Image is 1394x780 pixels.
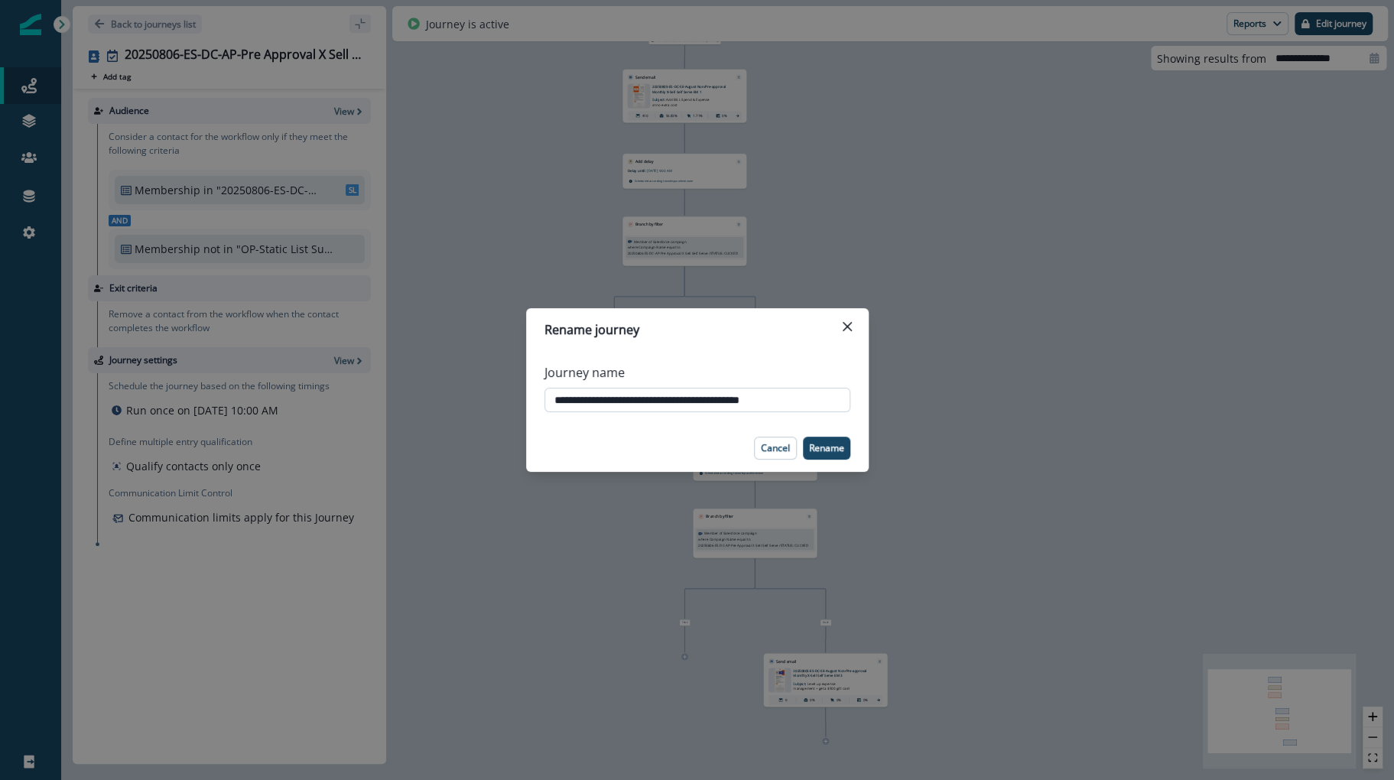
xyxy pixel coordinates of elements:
[544,320,639,339] p: Rename journey
[754,437,797,460] button: Cancel
[835,314,859,339] button: Close
[809,443,844,453] p: Rename
[544,363,625,382] p: Journey name
[761,443,790,453] p: Cancel
[803,437,850,460] button: Rename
